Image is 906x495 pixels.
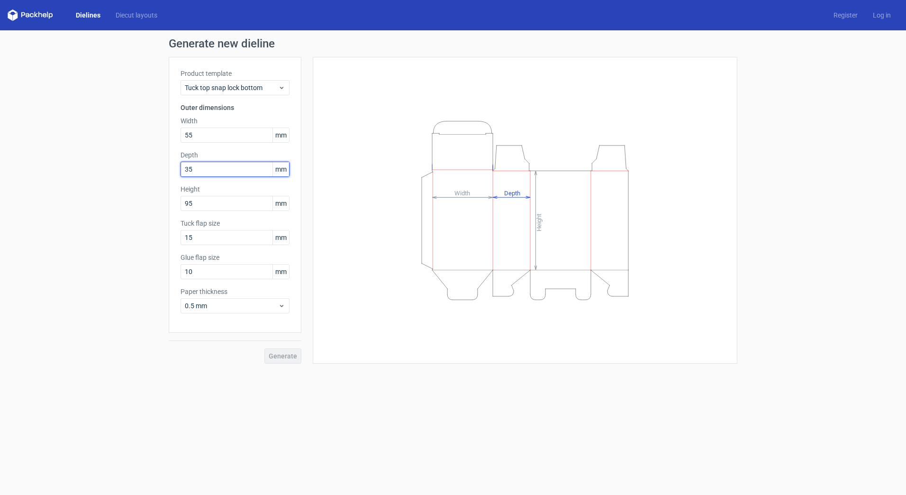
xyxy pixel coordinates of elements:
label: Tuck flap size [181,219,290,228]
label: Height [181,184,290,194]
tspan: Width [454,189,470,196]
tspan: Height [535,213,543,231]
a: Log in [865,10,898,20]
h3: Outer dimensions [181,103,290,112]
span: mm [272,265,289,279]
tspan: Depth [504,189,520,196]
span: 0.5 mm [185,301,278,311]
label: Depth [181,150,290,160]
label: Paper thickness [181,287,290,296]
label: Width [181,116,290,126]
a: Dielines [68,10,108,20]
span: Tuck top snap lock bottom [185,83,278,92]
span: mm [272,162,289,176]
span: mm [272,196,289,211]
label: Glue flap size [181,253,290,262]
h1: Generate new dieline [169,38,737,49]
a: Diecut layouts [108,10,165,20]
label: Product template [181,69,290,78]
span: mm [272,230,289,245]
a: Register [826,10,865,20]
span: mm [272,128,289,142]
